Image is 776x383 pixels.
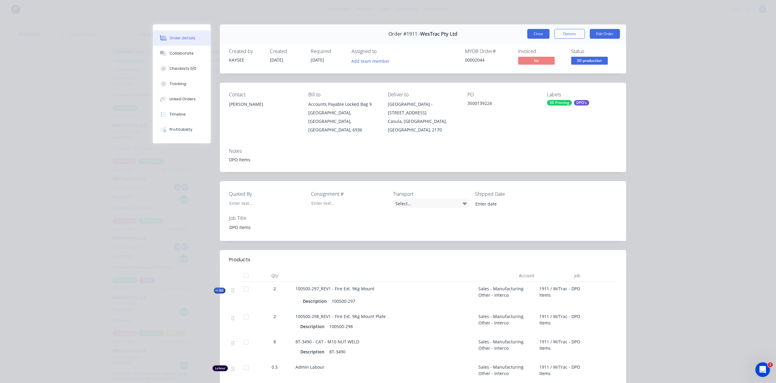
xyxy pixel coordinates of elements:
input: Enter date [471,199,547,208]
div: 1911 / W/Trac - DPO Items [537,282,583,310]
button: Linked Orders [153,91,211,107]
div: 1911 / W/Trac - DPO Items [537,360,583,381]
span: Admin Labour [295,364,324,370]
label: Shipped Date [475,190,551,198]
div: Labels [547,92,617,98]
div: [PERSON_NAME] [229,100,299,120]
label: Quoted By [229,190,305,198]
div: PO [467,92,537,98]
span: WesTrac Pty Ltd [420,31,457,37]
div: Status [571,48,617,54]
button: Options [554,29,585,39]
div: Sales - Manufacturing Other - Interco [476,335,537,360]
div: 3500139224 [467,100,537,109]
span: 100500-298_REV1 - Fire Ext. 9Kg Mount Plate [295,313,386,319]
button: 3D production [571,57,608,66]
span: 0.5 [272,364,278,370]
button: Add team member [352,57,393,65]
span: No [518,57,555,64]
div: 8T-3490 [327,347,348,356]
div: [GEOGRAPHIC_DATA] - [STREET_ADDRESS]Casula, [GEOGRAPHIC_DATA], [GEOGRAPHIC_DATA], 2170 [388,100,458,134]
div: 00002044 [465,57,511,63]
button: Edit Order [590,29,620,39]
div: Description [303,297,329,306]
div: Bill to [308,92,378,98]
div: Collaborate [170,51,194,56]
span: 2 [274,313,276,320]
label: Transport [393,190,469,198]
iframe: Intercom live chat [755,362,770,377]
div: Sales - Manufacturing Other - Interco [476,310,537,335]
div: [PERSON_NAME] [229,100,299,109]
div: MYOB Order # [465,48,511,54]
div: Qty [256,270,293,282]
div: Linked Orders [170,96,196,102]
span: 3D production [571,57,608,64]
div: Description [300,347,327,356]
button: Profitability [153,122,211,137]
div: Notes [229,148,617,154]
span: 8 [274,338,276,345]
div: DPO Items [229,156,617,163]
div: 3D Printing [547,100,572,106]
div: KAYSEE [229,57,263,63]
button: Add team member [348,57,393,65]
div: Created [270,48,303,54]
div: 100500-298 [327,322,355,331]
span: Order #1911 - [388,31,420,37]
span: 8T-3490 - CAT - M10 NUT WELD [295,339,359,345]
div: 1911 / W/Trac - DPO Items [537,335,583,360]
div: Sales - Manufacturing Other - Interco [476,360,537,381]
div: Created by [229,48,263,54]
div: Order details [170,35,195,41]
div: Labour [213,365,228,371]
div: Accounts Payable Locked Bag 9 [308,100,378,109]
div: Contact [229,92,299,98]
button: Timeline [153,107,211,122]
div: Checklists 0/0 [170,66,196,71]
span: 100500-297_REV1 - Fire Ext. 9Kg Mount [295,286,374,292]
button: Order details [153,30,211,46]
label: Job Title [229,214,305,222]
div: Description [300,322,327,331]
button: Tracking [153,76,211,91]
button: Close [527,29,549,39]
span: 1 [768,362,773,367]
span: Kit [216,288,224,293]
span: [DATE] [311,57,324,63]
div: 100500-297 [329,297,358,306]
button: Kit [214,288,225,293]
div: Sales - Manufacturing Other - Interco [476,282,537,310]
div: Tracking [170,81,186,87]
div: Timeline [170,112,186,117]
span: [DATE] [270,57,283,63]
div: Required [311,48,344,54]
div: [GEOGRAPHIC_DATA], [GEOGRAPHIC_DATA], [GEOGRAPHIC_DATA], 6936 [308,109,378,134]
div: Casula, [GEOGRAPHIC_DATA], [GEOGRAPHIC_DATA], 2170 [388,117,458,134]
div: Deliver to [388,92,458,98]
div: Select... [393,199,469,208]
label: Consignment # [311,190,387,198]
div: Products [229,256,250,263]
div: 1911 / W/Trac - DPO Items [537,310,583,335]
div: Job [537,270,583,282]
button: Collaborate [153,46,211,61]
div: Assigned to [352,48,413,54]
div: Accounts Payable Locked Bag 9[GEOGRAPHIC_DATA], [GEOGRAPHIC_DATA], [GEOGRAPHIC_DATA], 6936 [308,100,378,134]
div: DPO Items [224,223,301,232]
div: Profitability [170,127,192,132]
div: Invoiced [518,48,564,54]
div: DPO's [574,100,589,106]
span: 2 [274,285,276,292]
button: Checklists 0/0 [153,61,211,76]
div: Account [476,270,537,282]
div: [GEOGRAPHIC_DATA] - [STREET_ADDRESS] [388,100,458,117]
